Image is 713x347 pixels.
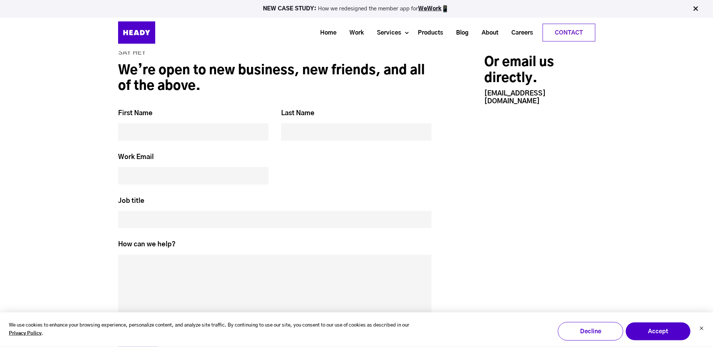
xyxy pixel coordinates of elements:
[558,322,623,341] button: Decline
[263,6,318,12] strong: NEW CASE STUDY:
[9,330,42,338] a: Privacy Policy
[502,26,537,40] a: Careers
[484,90,546,105] a: [EMAIL_ADDRESS][DOMAIN_NAME]
[118,22,155,44] img: Heady_Logo_Web-01 (1)
[484,55,595,86] h2: Or email us directly.
[3,5,710,13] p: How we redesigned the member app for
[311,26,340,40] a: Home
[418,6,442,12] a: WeWork
[625,322,691,341] button: Accept
[340,26,368,40] a: Work
[118,49,432,57] h6: Say Hey
[472,26,502,40] a: About
[692,5,699,13] img: Close Bar
[543,24,595,41] a: Contact
[9,321,419,338] p: We use cookies to enhance your browsing experience, personalize content, and analyze site traffic...
[174,24,595,42] div: Navigation Menu
[442,5,449,13] img: app emoji
[408,26,447,40] a: Products
[699,325,704,333] button: Dismiss cookie banner
[118,63,432,94] h2: We’re open to new business, new friends, and all of the above.
[368,26,405,40] a: Services
[447,26,472,40] a: Blog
